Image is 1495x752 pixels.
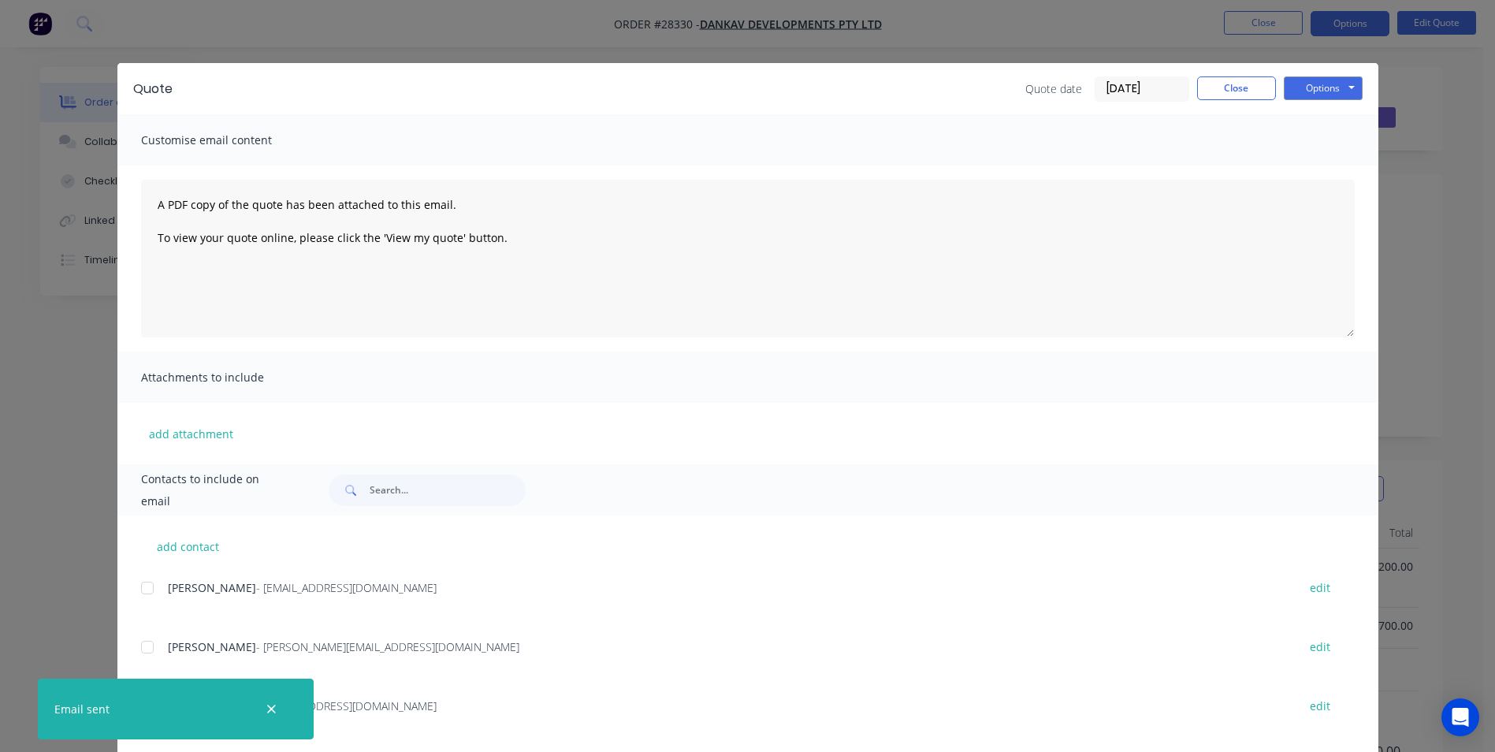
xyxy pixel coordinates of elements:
textarea: A PDF copy of the quote has been attached to this email. To view your quote online, please click ... [141,180,1355,337]
span: [PERSON_NAME] [168,639,256,654]
input: Search... [370,475,526,506]
span: Contacts to include on email [141,468,290,512]
button: edit [1300,695,1340,717]
button: Close [1197,76,1276,100]
button: edit [1300,636,1340,657]
span: Customise email content [141,129,314,151]
button: add attachment [141,422,241,445]
div: Open Intercom Messenger [1441,698,1479,736]
span: Attachments to include [141,367,314,389]
span: - [PERSON_NAME][EMAIL_ADDRESS][DOMAIN_NAME] [256,639,519,654]
span: - [EMAIL_ADDRESS][DOMAIN_NAME] [256,698,437,713]
button: Options [1284,76,1363,100]
span: [PERSON_NAME] [168,580,256,595]
div: Quote [133,80,173,99]
div: Email sent [54,701,110,717]
button: add contact [141,534,236,558]
button: edit [1300,577,1340,598]
span: Quote date [1025,80,1082,97]
span: - [EMAIL_ADDRESS][DOMAIN_NAME] [256,580,437,595]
